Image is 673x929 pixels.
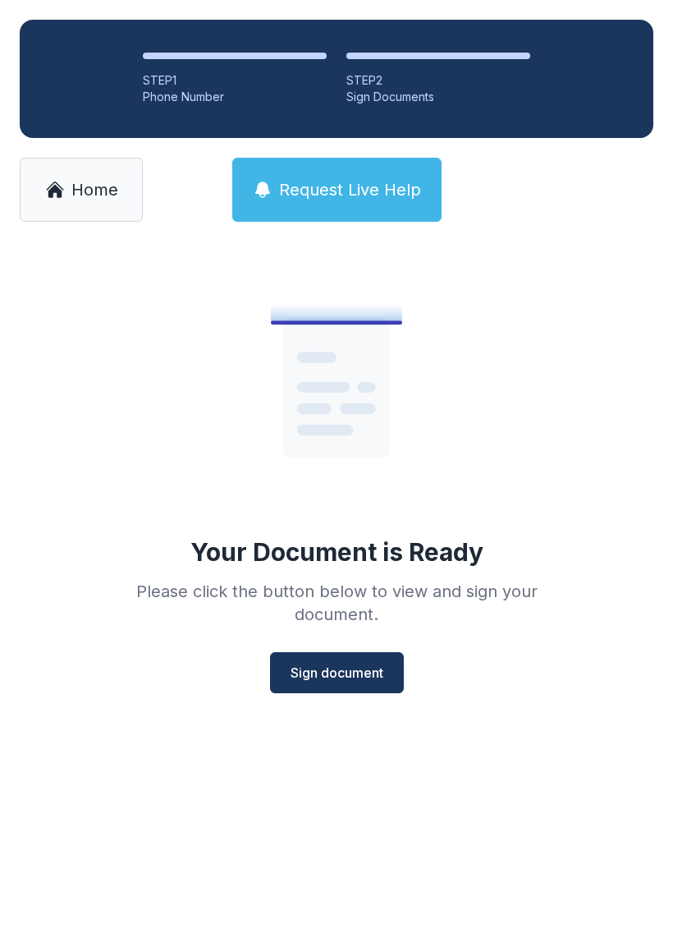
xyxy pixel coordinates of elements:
span: Sign document [291,663,383,683]
div: Sign Documents [346,89,530,105]
span: Home [71,178,118,201]
div: Phone Number [143,89,327,105]
div: Your Document is Ready [190,537,483,567]
div: STEP 2 [346,72,530,89]
div: Please click the button below to view and sign your document. [100,580,573,626]
div: STEP 1 [143,72,327,89]
span: Request Live Help [279,178,421,201]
